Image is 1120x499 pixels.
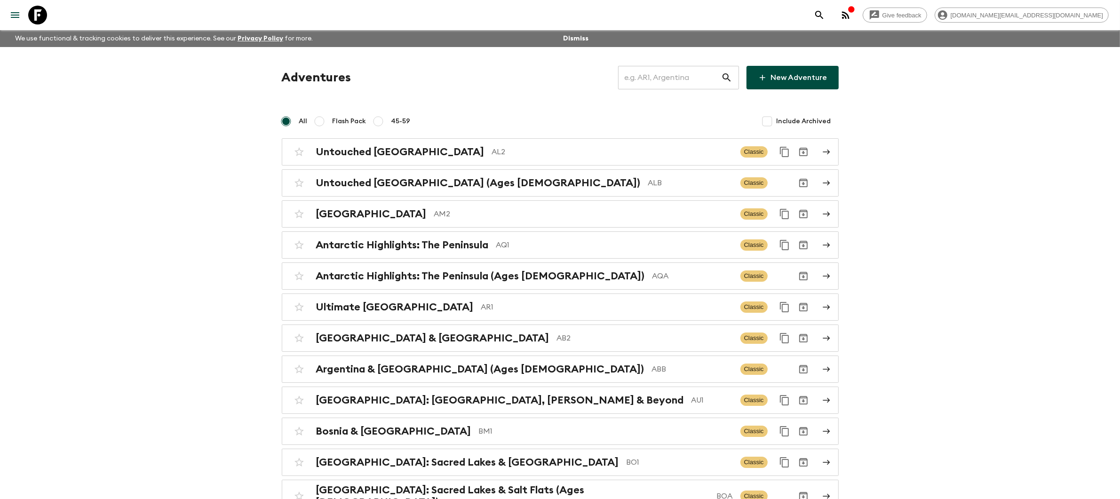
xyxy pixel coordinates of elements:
[282,231,839,259] a: Antarctic Highlights: The PeninsulaAQ1ClassicDuplicate for 45-59Archive
[775,236,794,254] button: Duplicate for 45-59
[877,12,927,19] span: Give feedback
[740,177,768,189] span: Classic
[282,418,839,445] a: Bosnia & [GEOGRAPHIC_DATA]BM1ClassicDuplicate for 45-59Archive
[747,66,839,89] a: New Adventure
[6,6,24,24] button: menu
[618,64,721,91] input: e.g. AR1, Argentina
[496,239,733,251] p: AQ1
[282,200,839,228] a: [GEOGRAPHIC_DATA]AM2ClassicDuplicate for 45-59Archive
[238,35,283,42] a: Privacy Policy
[794,360,813,379] button: Archive
[794,205,813,223] button: Archive
[794,329,813,348] button: Archive
[794,422,813,441] button: Archive
[740,239,768,251] span: Classic
[740,457,768,468] span: Classic
[316,177,641,189] h2: Untouched [GEOGRAPHIC_DATA] (Ages [DEMOGRAPHIC_DATA])
[282,262,839,290] a: Antarctic Highlights: The Peninsula (Ages [DEMOGRAPHIC_DATA])AQAClassicArchive
[775,391,794,410] button: Duplicate for 45-59
[316,425,471,437] h2: Bosnia & [GEOGRAPHIC_DATA]
[316,270,645,282] h2: Antarctic Highlights: The Peninsula (Ages [DEMOGRAPHIC_DATA])
[775,329,794,348] button: Duplicate for 45-59
[316,332,549,344] h2: [GEOGRAPHIC_DATA] & [GEOGRAPHIC_DATA]
[740,146,768,158] span: Classic
[794,391,813,410] button: Archive
[316,456,619,468] h2: [GEOGRAPHIC_DATA]: Sacred Lakes & [GEOGRAPHIC_DATA]
[282,387,839,414] a: [GEOGRAPHIC_DATA]: [GEOGRAPHIC_DATA], [PERSON_NAME] & BeyondAU1ClassicDuplicate for 45-59Archive
[316,146,485,158] h2: Untouched [GEOGRAPHIC_DATA]
[740,270,768,282] span: Classic
[740,426,768,437] span: Classic
[479,426,733,437] p: BM1
[740,333,768,344] span: Classic
[775,205,794,223] button: Duplicate for 45-59
[740,364,768,375] span: Classic
[652,270,733,282] p: AQA
[316,394,684,406] h2: [GEOGRAPHIC_DATA]: [GEOGRAPHIC_DATA], [PERSON_NAME] & Beyond
[11,30,317,47] p: We use functional & tracking cookies to deliver this experience. See our for more.
[935,8,1109,23] div: [DOMAIN_NAME][EMAIL_ADDRESS][DOMAIN_NAME]
[648,177,733,189] p: ALB
[282,293,839,321] a: Ultimate [GEOGRAPHIC_DATA]AR1ClassicDuplicate for 45-59Archive
[481,301,733,313] p: AR1
[282,449,839,476] a: [GEOGRAPHIC_DATA]: Sacred Lakes & [GEOGRAPHIC_DATA]BO1ClassicDuplicate for 45-59Archive
[434,208,733,220] p: AM2
[316,239,489,251] h2: Antarctic Highlights: The Peninsula
[794,298,813,317] button: Archive
[794,267,813,285] button: Archive
[333,117,366,126] span: Flash Pack
[810,6,829,24] button: search adventures
[282,68,351,87] h1: Adventures
[794,453,813,472] button: Archive
[863,8,927,23] a: Give feedback
[740,208,768,220] span: Classic
[691,395,733,406] p: AU1
[794,143,813,161] button: Archive
[561,32,591,45] button: Dismiss
[652,364,733,375] p: ABB
[627,457,733,468] p: BO1
[775,298,794,317] button: Duplicate for 45-59
[316,363,644,375] h2: Argentina & [GEOGRAPHIC_DATA] (Ages [DEMOGRAPHIC_DATA])
[282,138,839,166] a: Untouched [GEOGRAPHIC_DATA]AL2ClassicDuplicate for 45-59Archive
[316,301,474,313] h2: Ultimate [GEOGRAPHIC_DATA]
[282,356,839,383] a: Argentina & [GEOGRAPHIC_DATA] (Ages [DEMOGRAPHIC_DATA])ABBClassicArchive
[492,146,733,158] p: AL2
[794,174,813,192] button: Archive
[282,169,839,197] a: Untouched [GEOGRAPHIC_DATA] (Ages [DEMOGRAPHIC_DATA])ALBClassicArchive
[794,236,813,254] button: Archive
[775,422,794,441] button: Duplicate for 45-59
[775,453,794,472] button: Duplicate for 45-59
[282,325,839,352] a: [GEOGRAPHIC_DATA] & [GEOGRAPHIC_DATA]AB2ClassicDuplicate for 45-59Archive
[740,395,768,406] span: Classic
[391,117,411,126] span: 45-59
[945,12,1108,19] span: [DOMAIN_NAME][EMAIL_ADDRESS][DOMAIN_NAME]
[299,117,308,126] span: All
[557,333,733,344] p: AB2
[777,117,831,126] span: Include Archived
[740,301,768,313] span: Classic
[775,143,794,161] button: Duplicate for 45-59
[316,208,427,220] h2: [GEOGRAPHIC_DATA]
